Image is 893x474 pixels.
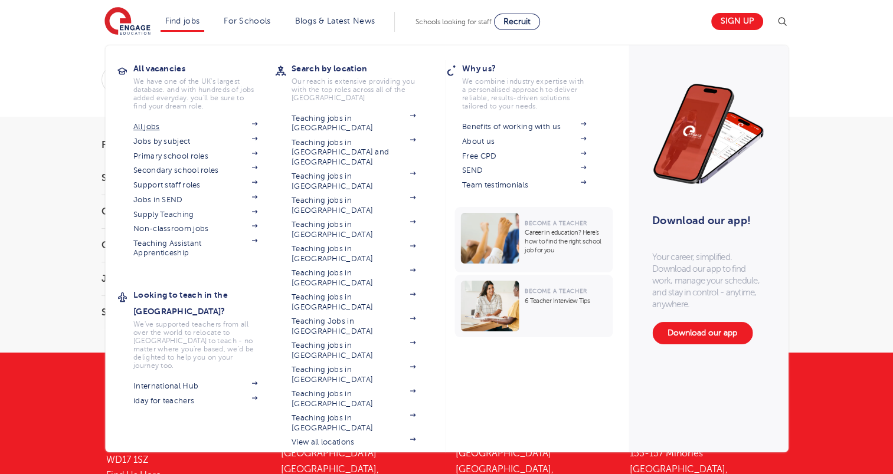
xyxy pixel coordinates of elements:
[711,13,763,30] a: Sign up
[525,297,607,305] p: 6 Teacher Interview Tips
[133,287,275,370] a: Looking to teach in the [GEOGRAPHIC_DATA]?We've supported teachers from all over the world to rel...
[525,220,587,226] span: Become a Teacher
[133,396,257,406] a: iday for teachers
[102,140,137,150] span: Filters
[462,77,586,110] p: We combine industry expertise with a personalised approach to deliver reliable, results-driven so...
[292,341,416,360] a: Teaching jobs in [GEOGRAPHIC_DATA]
[652,322,753,344] a: Download our app
[292,60,433,102] a: Search by locationOur reach is extensive providing you with the top roles across all of the [GEOG...
[133,77,257,110] p: We have one of the UK's largest database. and with hundreds of jobs added everyday. you'll be sur...
[133,287,275,320] h3: Looking to teach in the [GEOGRAPHIC_DATA]?
[295,17,375,25] a: Blogs & Latest News
[292,365,416,384] a: Teaching jobs in [GEOGRAPHIC_DATA]
[462,60,604,77] h3: Why us?
[133,210,257,219] a: Supply Teaching
[133,381,257,391] a: International Hub
[133,122,257,131] a: All jobs
[462,122,586,131] a: Benefits of working with us
[462,137,586,146] a: About us
[454,275,616,337] a: Become a Teacher6 Teacher Interview Tips
[133,60,275,77] h3: All vacancies
[102,241,231,250] h3: City
[292,292,416,312] a: Teaching jobs in [GEOGRAPHIC_DATA]
[462,60,604,110] a: Why us?We combine industry expertise with a personalised approach to deliver reliable, results-dr...
[133,195,257,205] a: Jobs in SEND
[102,308,231,317] h3: Sector
[292,220,416,239] a: Teaching jobs in [GEOGRAPHIC_DATA]
[462,152,586,161] a: Free CPD
[133,137,257,146] a: Jobs by subject
[292,77,416,102] p: Our reach is extensive providing you with the top roles across all of the [GEOGRAPHIC_DATA]
[224,17,270,25] a: For Schools
[525,288,587,294] span: Become a Teacher
[292,196,416,215] a: Teaching jobs in [GEOGRAPHIC_DATA]
[133,239,257,258] a: Teaching Assistant Apprenticeship
[133,166,257,175] a: Secondary school roles
[133,180,257,190] a: Support staff roles
[133,60,275,110] a: All vacanciesWe have one of the UK's largest database. and with hundreds of jobs added everyday. ...
[102,173,231,183] h3: Start Date
[494,14,540,30] a: Recruit
[133,224,257,233] a: Non-classroom jobs
[133,320,257,370] p: We've supported teachers from all over the world to relocate to [GEOGRAPHIC_DATA] to teach - no m...
[462,180,586,190] a: Team testimonials
[292,138,416,167] a: Teaching jobs in [GEOGRAPHIC_DATA] and [GEOGRAPHIC_DATA]
[292,389,416,409] a: Teaching jobs in [GEOGRAPHIC_DATA]
[102,207,231,216] h3: County
[102,274,231,284] h3: Job Type
[503,17,531,26] span: Recruit
[292,172,416,191] a: Teaching jobs in [GEOGRAPHIC_DATA]
[454,207,616,272] a: Become a TeacherCareer in education? Here’s how to find the right school job for you
[292,437,416,447] a: View all locations
[292,60,433,77] h3: Search by location
[292,413,416,433] a: Teaching jobs in [GEOGRAPHIC_DATA]
[525,228,607,255] p: Career in education? Here’s how to find the right school job for you
[102,66,662,93] div: Submit
[133,152,257,161] a: Primary school roles
[165,17,200,25] a: Find jobs
[462,166,586,175] a: SEND
[292,244,416,264] a: Teaching jobs in [GEOGRAPHIC_DATA]
[652,251,764,310] p: Your career, simplified. Download our app to find work, manage your schedule, and stay in control...
[292,317,416,336] a: Teaching Jobs in [GEOGRAPHIC_DATA]
[652,208,759,233] h3: Download our app!
[292,114,416,133] a: Teaching jobs in [GEOGRAPHIC_DATA]
[416,18,492,26] span: Schools looking for staff
[292,268,416,288] a: Teaching jobs in [GEOGRAPHIC_DATA]
[104,7,151,37] img: Engage Education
